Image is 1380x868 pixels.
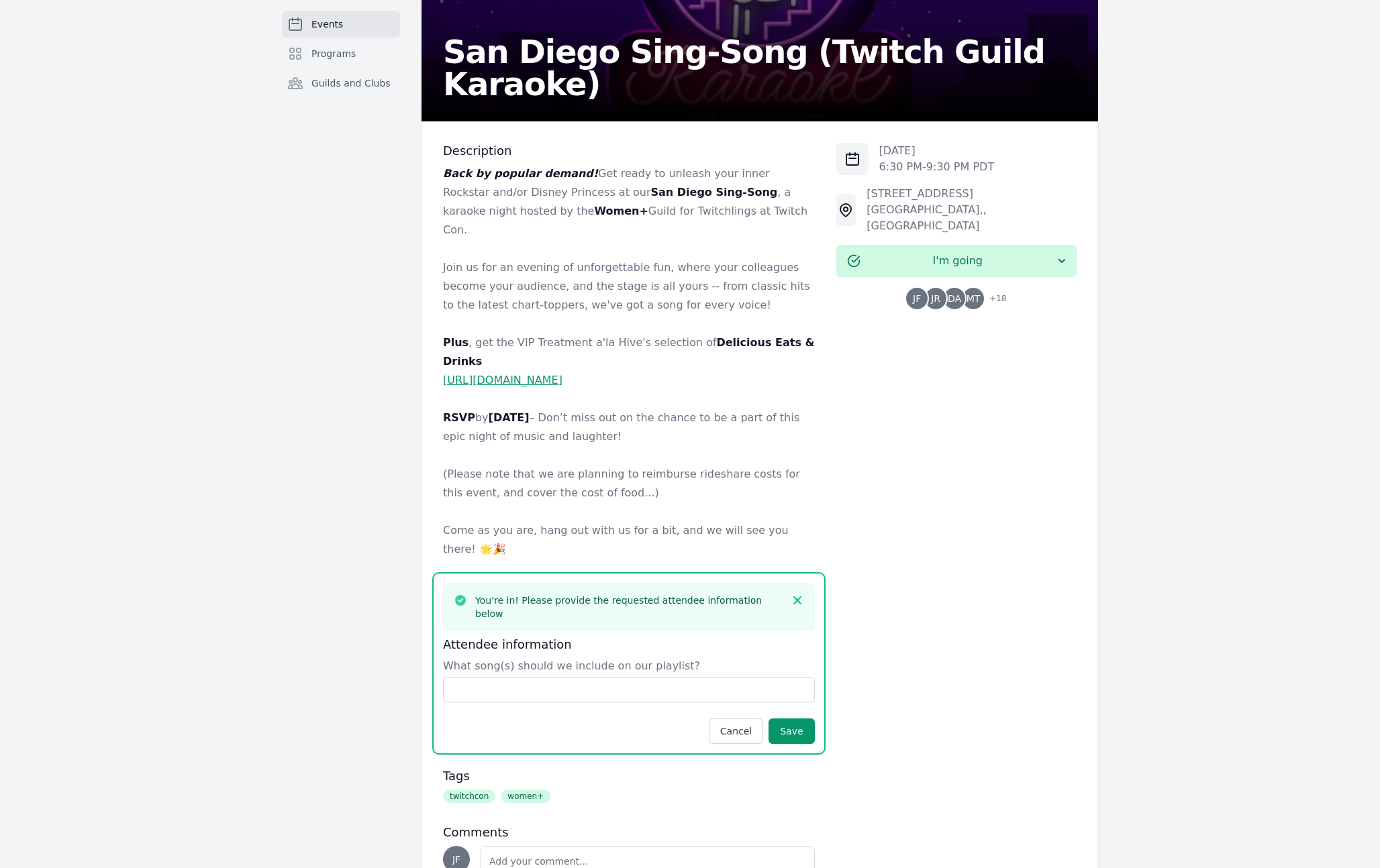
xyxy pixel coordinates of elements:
p: by – Don’t miss out on the chance to be a part of this epic night of music and laughter! [443,409,815,446]
a: Programs [282,40,400,67]
span: DA [948,294,961,303]
span: I'm going [860,253,1055,269]
strong: RSVP [443,411,475,424]
h3: Attendee information [443,637,815,653]
span: women+ [501,790,550,803]
span: JF [913,294,921,303]
span: Guilds and Clubs [311,76,391,90]
p: (Please note that we are planning to reimburse rideshare costs for this event, and cover the cost... [443,465,815,502]
label: What song(s) should we include on our playlist? [443,658,815,674]
a: Guilds and Clubs [282,70,400,97]
button: I'm going [836,245,1077,277]
strong: San Diego Sing-Song [651,186,778,199]
span: JF [452,855,460,864]
h3: Tags [443,768,815,784]
p: Come as you are, hang out with us for a bit, and we will see you there! 🌟🎉 [443,521,815,559]
span: JR [931,294,940,303]
p: Get ready to unleash your inner Rockstar and/or Disney Princess at our , a karaoke night hosted b... [443,164,815,239]
strong: Plus [443,336,469,349]
span: [STREET_ADDRESS][GEOGRAPHIC_DATA], , [GEOGRAPHIC_DATA] [867,187,986,232]
nav: Sidebar [282,11,400,118]
span: + 18 [981,290,1006,309]
span: Events [311,17,343,31]
p: Join us for an evening of unforgettable fun, where your colleagues become your audience, and the ... [443,258,815,315]
h3: You're in! Please provide the requested attendee information below [475,594,783,620]
strong: [DATE] [489,411,530,424]
button: Cancel [709,718,763,744]
strong: Women+ [594,205,648,217]
span: twitchcon [443,790,495,803]
a: Events [282,11,400,38]
h2: San Diego Sing-Song (Twitch Guild Karaoke) [443,36,1077,100]
button: Save [769,718,814,744]
p: , get the VIP Treatment a'la Hive's selection of [443,333,815,371]
h3: Comments [443,824,815,840]
a: [URL][DOMAIN_NAME] [443,374,562,386]
span: MT [967,294,981,303]
p: 6:30 PM - 9:30 PM PDT [879,159,995,175]
em: Back by popular demand! [443,167,598,180]
span: Programs [311,47,356,60]
h3: Description [443,143,815,159]
p: [DATE] [879,143,995,159]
